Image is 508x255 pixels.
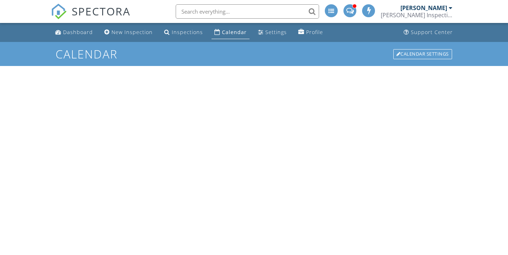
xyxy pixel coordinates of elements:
[401,26,456,39] a: Support Center
[400,4,447,11] div: [PERSON_NAME]
[111,29,153,36] div: New Inspection
[393,48,453,60] a: Calendar Settings
[161,26,206,39] a: Inspections
[51,10,130,25] a: SPECTORA
[255,26,290,39] a: Settings
[393,49,452,59] div: Calendar Settings
[265,29,287,36] div: Settings
[381,11,452,19] div: Donofrio Inspections
[295,26,326,39] a: Profile
[72,4,130,19] span: SPECTORA
[212,26,250,39] a: Calendar
[411,29,453,36] div: Support Center
[51,4,67,19] img: The Best Home Inspection Software - Spectora
[101,26,156,39] a: New Inspection
[176,4,319,19] input: Search everything...
[222,29,247,36] div: Calendar
[52,26,96,39] a: Dashboard
[63,29,93,36] div: Dashboard
[306,29,323,36] div: Profile
[172,29,203,36] div: Inspections
[56,48,453,60] h1: Calendar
